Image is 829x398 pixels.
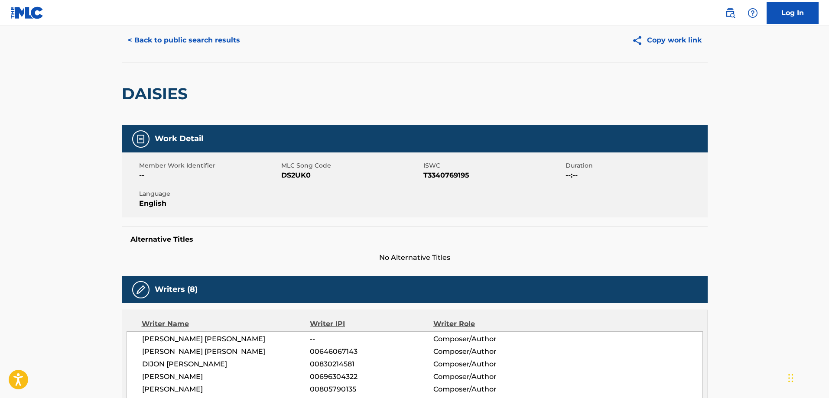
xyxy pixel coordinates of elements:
span: 00696304322 [310,372,433,382]
span: T3340769195 [423,170,563,181]
span: Composer/Author [433,384,546,395]
span: [PERSON_NAME] [142,372,310,382]
span: Composer/Author [433,359,546,369]
div: Drag [788,365,793,391]
span: -- [139,170,279,181]
span: English [139,198,279,209]
span: MLC Song Code [281,161,421,170]
span: DIJON [PERSON_NAME] [142,359,310,369]
h5: Work Detail [155,134,203,144]
button: Copy work link [626,29,708,51]
span: Duration [566,161,705,170]
span: Member Work Identifier [139,161,279,170]
span: [PERSON_NAME] [142,384,310,395]
span: Language [139,189,279,198]
img: Copy work link [632,35,647,46]
h2: DAISIES [122,84,192,104]
img: search [725,8,735,18]
button: < Back to public search results [122,29,246,51]
span: No Alternative Titles [122,252,708,263]
h5: Alternative Titles [130,235,699,244]
img: Writers [136,285,146,295]
h5: Writers (8) [155,285,198,294]
span: 00646067143 [310,346,433,357]
img: help [748,8,758,18]
span: ISWC [423,161,563,170]
img: MLC Logo [10,6,44,19]
span: --:-- [566,170,705,181]
span: [PERSON_NAME] [PERSON_NAME] [142,334,310,344]
div: Writer Role [433,319,546,329]
span: 00830214581 [310,359,433,369]
span: DS2UK0 [281,170,421,181]
a: Public Search [722,4,739,22]
div: Help [744,4,761,22]
span: [PERSON_NAME] [PERSON_NAME] [142,346,310,357]
span: Composer/Author [433,334,546,344]
iframe: Chat Widget [786,356,829,398]
span: Composer/Author [433,372,546,382]
img: Work Detail [136,134,146,144]
span: 00805790135 [310,384,433,395]
span: -- [310,334,433,344]
span: Composer/Author [433,346,546,357]
div: Writer Name [142,319,310,329]
a: Log In [767,2,819,24]
div: Writer IPI [310,319,433,329]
